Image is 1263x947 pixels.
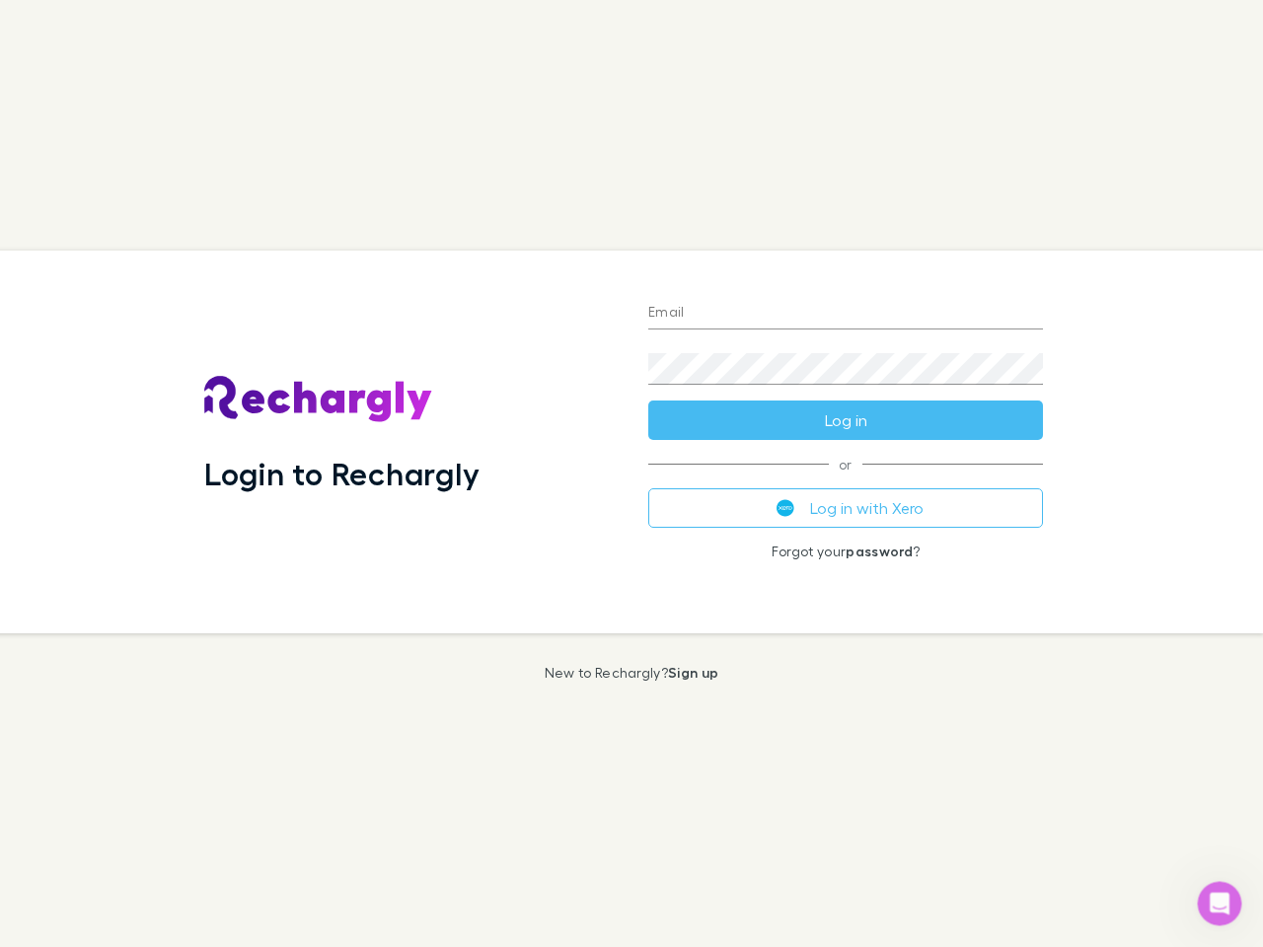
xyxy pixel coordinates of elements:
a: Sign up [668,664,718,681]
p: New to Rechargly? [545,665,719,681]
img: Xero's logo [777,499,794,517]
span: or [648,464,1043,465]
a: password [846,543,913,559]
h1: Login to Rechargly [204,455,480,492]
p: Forgot your ? [648,544,1043,559]
button: Log in [648,401,1043,440]
button: Log in with Xero [648,488,1043,528]
img: Rechargly's Logo [204,376,433,423]
iframe: Intercom live chat [1196,880,1243,927]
